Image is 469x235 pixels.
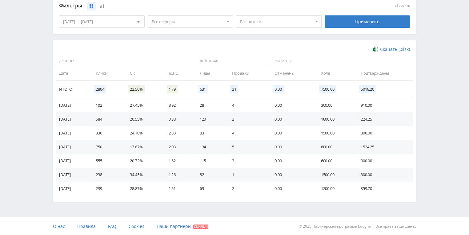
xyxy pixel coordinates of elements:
td: 69 [194,182,226,196]
span: 631 [198,85,208,93]
td: 0.00 [268,98,315,112]
td: 1.26 [162,168,194,182]
td: 120 [194,112,226,126]
span: 2804 [94,85,106,93]
td: 2.38 [162,126,194,140]
td: 20.72% [124,154,162,168]
td: 750 [90,140,124,154]
span: Cookies [129,223,144,229]
td: 2 [226,112,268,126]
td: 28.87% [124,182,162,196]
td: Клики [90,66,124,80]
td: 28 [194,98,226,112]
td: 900.00 [355,154,413,168]
td: [DATE] [56,112,90,126]
td: 20.55% [124,112,162,126]
td: eCPC [162,66,194,80]
td: 102 [90,98,124,112]
td: 300.00 [355,168,413,182]
td: 600.00 [315,140,355,154]
span: Правила [77,223,96,229]
td: 4 [226,98,268,112]
td: 8.92 [162,98,194,112]
td: 17.87% [124,140,162,154]
td: 4 [226,126,268,140]
span: FAQ [108,223,116,229]
td: 0.00 [268,154,315,168]
td: 800.00 [355,126,413,140]
td: 224.25 [355,112,413,126]
td: 336 [90,126,124,140]
td: 1500.00 [315,126,355,140]
td: 0.38 [162,112,194,126]
div: Применить [325,15,410,28]
span: Скачать (.xlsx) [380,47,410,52]
td: Холд [315,66,355,80]
td: 600.00 [315,154,355,168]
a: Скачать (.xlsx) [373,46,410,52]
td: 82 [194,168,226,182]
td: 0.00 [268,112,315,126]
td: 300.00 [315,98,355,112]
td: 1.51 [162,182,194,196]
td: 0.00 [268,140,315,154]
td: Дата [56,66,90,80]
span: Скидки [193,225,208,229]
td: 238 [90,168,124,182]
span: Данные: [56,56,192,67]
td: CR [124,66,162,80]
span: Все потоки [240,16,312,27]
td: Лиды [194,66,226,80]
td: 0.00 [268,182,315,196]
td: [DATE] [56,168,90,182]
td: 24.70% [124,126,162,140]
td: [DATE] [56,140,90,154]
td: 239 [90,182,124,196]
td: 83 [194,126,226,140]
span: 0.00 [273,85,283,93]
td: [DATE] [56,154,90,168]
td: 555 [90,154,124,168]
td: 5 [226,140,268,154]
td: 359.70 [355,182,413,196]
td: Продажи [226,66,268,80]
td: Отменены [268,66,315,80]
td: 1524.25 [355,140,413,154]
td: 1200.00 [315,182,355,196]
td: 1.62 [162,154,194,168]
span: Действия: [195,56,267,67]
td: [DATE] [56,98,90,112]
td: 134 [194,140,226,154]
td: 1500.00 [315,168,355,182]
span: 21 [230,85,238,93]
td: 34.45% [124,168,162,182]
td: 1800.00 [315,112,355,126]
div: Фильтры [59,1,322,10]
span: Финансы: [270,56,411,67]
td: 2 [226,182,268,196]
td: 3 [226,154,268,168]
td: 0.00 [268,168,315,182]
img: xlsx [373,46,378,52]
td: 27.45% [124,98,162,112]
td: 0.00 [268,126,315,140]
span: О нас [53,223,65,229]
span: 5018.20 [359,85,376,93]
span: 7500.00 [319,85,336,93]
span: 1.79 [167,85,178,93]
td: 2.03 [162,140,194,154]
td: 115 [194,154,226,168]
button: сбросить [395,4,410,8]
td: 910.00 [355,98,413,112]
td: Итого: [56,80,90,98]
span: Наши партнеры [157,223,191,229]
div: [DATE] — [DATE] [59,16,144,27]
td: 1 [226,168,268,182]
span: Все офферы [152,16,224,27]
td: [DATE] [56,126,90,140]
td: 584 [90,112,124,126]
span: 22.50% [128,85,144,93]
td: Подтверждены [355,66,413,80]
td: [DATE] [56,182,90,196]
